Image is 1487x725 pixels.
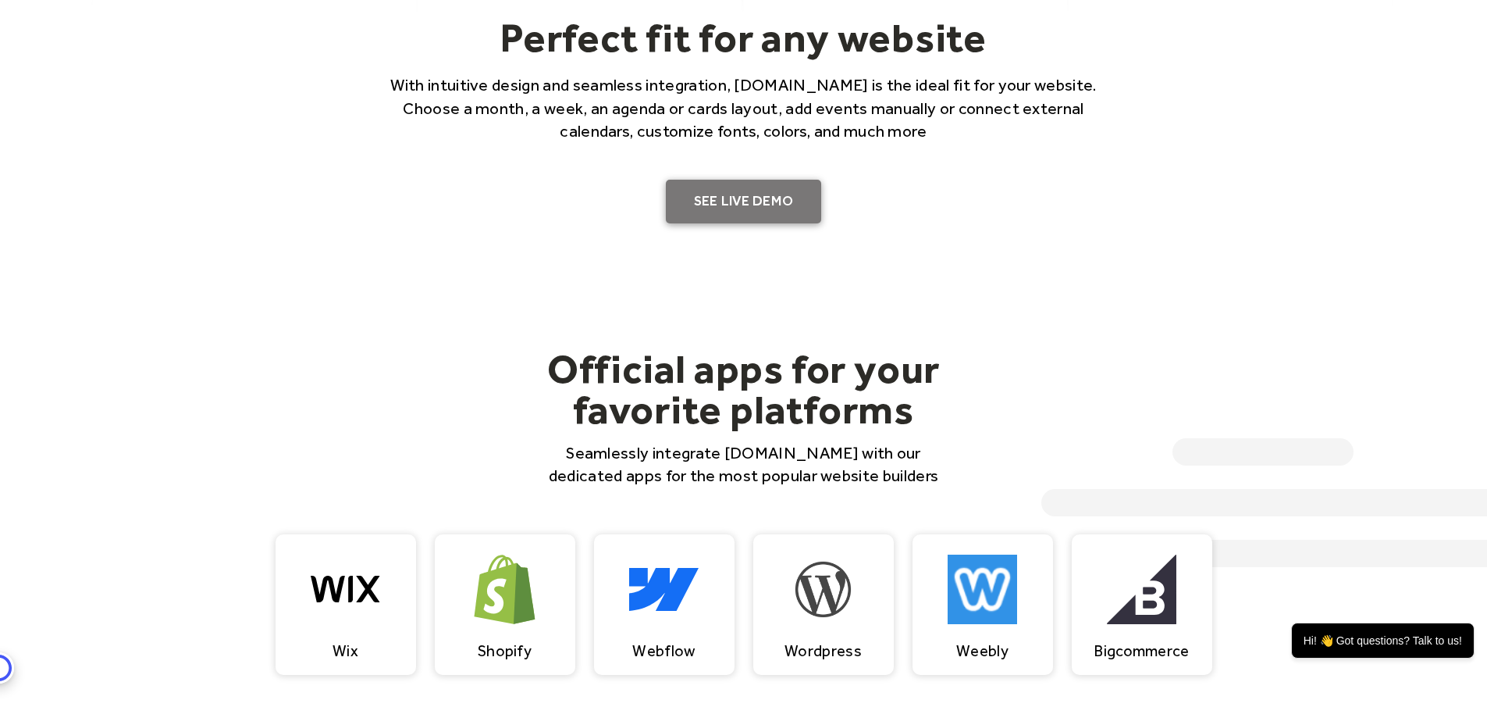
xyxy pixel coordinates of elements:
[753,534,894,675] a: Wordpress
[369,73,1119,142] p: With intuitive design and seamless integration, [DOMAIN_NAME] is the ideal fit for your website. ...
[594,534,735,675] a: Webflow
[369,13,1119,62] h2: Perfect fit for any website
[956,641,1009,660] div: Weebly
[666,180,822,223] a: SEE LIVE DEMO
[532,441,956,487] p: Seamlessly integrate [DOMAIN_NAME] with our dedicated apps for the most popular website builders
[912,534,1053,675] a: Weebly
[532,348,956,430] h2: Official apps for your favorite platforms
[333,641,358,660] div: Wix
[435,534,575,675] a: Shopify
[1072,534,1212,675] a: Bigcommerce
[478,641,532,660] div: Shopify
[1094,641,1189,660] div: Bigcommerce
[784,641,862,660] div: Wordpress
[276,534,416,675] a: Wix
[632,641,695,660] div: Webflow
